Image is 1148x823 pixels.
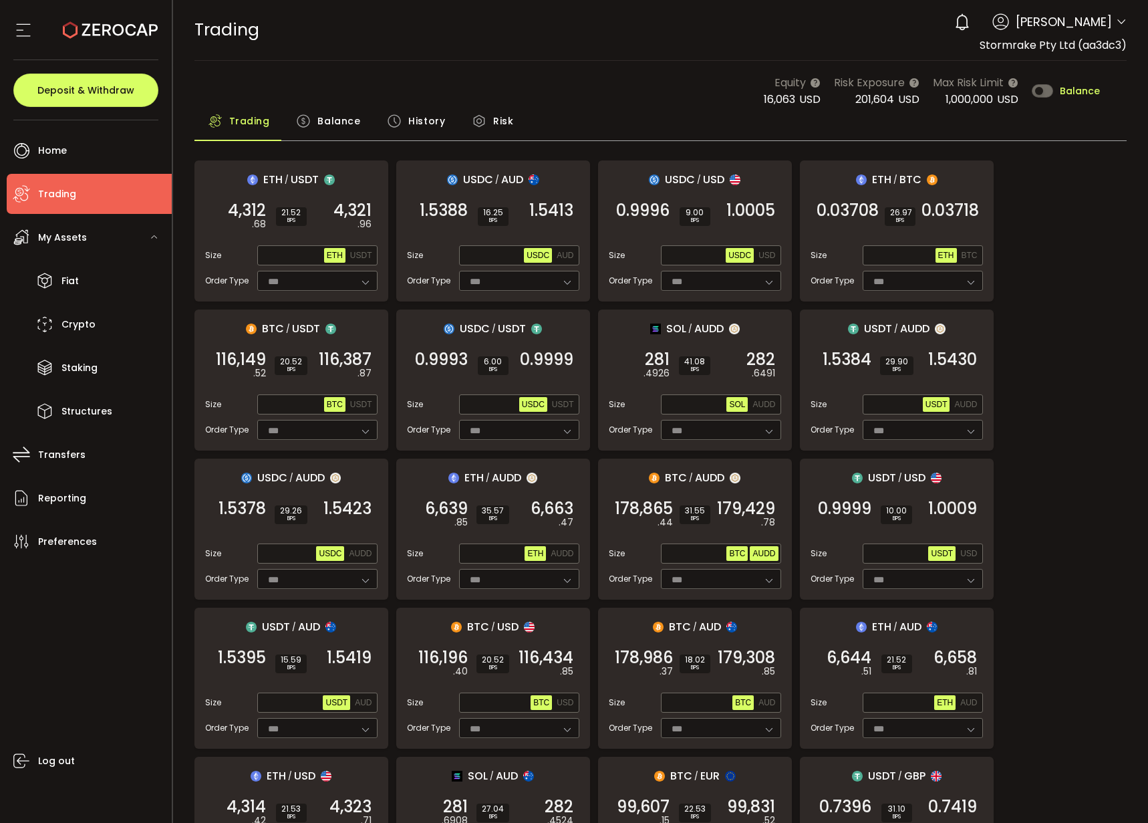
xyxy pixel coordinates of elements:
[931,549,953,558] span: USDT
[319,549,341,558] span: USDC
[725,771,736,782] img: eur_portfolio.svg
[887,656,907,664] span: 21.52
[758,251,775,260] span: USD
[729,400,745,409] span: SOL
[483,358,503,366] span: 6.00
[13,74,158,107] button: Deposit & Withdraw
[934,695,956,710] button: ETH
[650,324,661,334] img: sol_portfolio.png
[407,722,450,734] span: Order Type
[811,424,854,436] span: Order Type
[281,664,301,672] i: BPS
[1016,13,1112,31] span: [PERSON_NAME]
[482,664,504,672] i: BPS
[752,549,775,558] span: AUDD
[958,695,980,710] button: AUD
[205,697,221,709] span: Size
[407,424,450,436] span: Order Type
[529,174,539,185] img: aud_portfolio.svg
[491,621,495,633] em: /
[931,473,942,483] img: usd_portfolio.svg
[219,502,266,515] span: 1.5378
[493,108,513,134] span: Risk
[660,665,673,679] em: .37
[927,174,938,185] img: btc_portfolio.svg
[756,695,778,710] button: AUD
[61,315,96,334] span: Crypto
[61,271,79,291] span: Fiat
[285,174,289,186] em: /
[818,502,871,515] span: 0.9999
[294,768,315,784] span: USD
[298,618,320,635] span: AUD
[899,171,921,188] span: BTC
[453,665,468,679] em: .40
[425,502,468,515] span: 6,639
[407,573,450,585] span: Order Type
[609,249,625,261] span: Size
[811,548,827,560] span: Size
[726,204,775,217] span: 1.0005
[286,323,290,335] em: /
[899,618,921,635] span: AUD
[330,473,341,483] img: zuPXiwguUFiBOIQyqLOiXsnnNitlx7q4LCwEbLHADjIpTka+Lip0HH8D0VTrd02z+wEAAAAASUVORK5CYII=
[980,37,1127,53] span: Stormrake Pty Ltd (aa3dc3)
[38,532,97,552] span: Preferences
[247,174,258,185] img: eth_portfolio.svg
[38,228,87,247] span: My Assets
[352,695,374,710] button: AUD
[316,546,344,561] button: USDC
[448,473,459,483] img: eth_portfolio.svg
[482,656,504,664] span: 20.52
[323,695,350,710] button: USDT
[205,275,249,287] span: Order Type
[643,366,670,380] em: .4926
[726,546,748,561] button: BTC
[931,771,942,782] img: gbp_portfolio.svg
[827,651,871,665] span: 6,644
[752,400,775,409] span: AUDD
[834,74,905,91] span: Risk Exposure
[946,92,993,107] span: 1,000,000
[890,209,910,217] span: 26.97
[444,324,454,334] img: usdc_portfolio.svg
[933,74,1004,91] span: Max Risk Limit
[960,549,977,558] span: USD
[483,366,503,374] i: BPS
[327,651,372,665] span: 1.5419
[292,320,320,337] span: USDT
[527,251,549,260] span: USDC
[752,366,775,380] em: .6491
[228,204,266,217] span: 4,312
[665,171,695,188] span: USDC
[523,771,534,782] img: aud_portfolio.svg
[649,174,660,185] img: usdc_portfolio.svg
[693,621,697,633] em: /
[253,366,266,380] em: .52
[966,665,977,679] em: .81
[327,400,343,409] span: BTC
[454,515,468,530] em: .85
[205,573,249,585] span: Order Type
[552,400,574,409] span: USDT
[726,397,748,412] button: SOL
[959,248,980,263] button: BTC
[855,92,894,107] span: 201,604
[325,622,336,632] img: aud_portfolio.svg
[560,665,573,679] em: .85
[325,324,336,334] img: usdt_portfolio.svg
[520,353,573,366] span: 0.9999
[609,275,652,287] span: Order Type
[321,771,331,782] img: usd_portfolio.svg
[726,622,737,632] img: aud_portfolio.svg
[451,622,462,632] img: btc_portfolio.svg
[685,664,705,672] i: BPS
[935,324,946,334] img: zuPXiwguUFiBOIQyqLOiXsnnNitlx7q4LCwEbLHADjIpTka+Lip0HH8D0VTrd02z+wEAAAAASUVORK5CYII=
[921,204,979,217] span: 0.03718
[205,548,221,560] span: Size
[468,768,488,784] span: SOL
[291,171,319,188] span: USDT
[609,548,625,560] span: Size
[697,174,701,186] em: /
[482,515,504,523] i: BPS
